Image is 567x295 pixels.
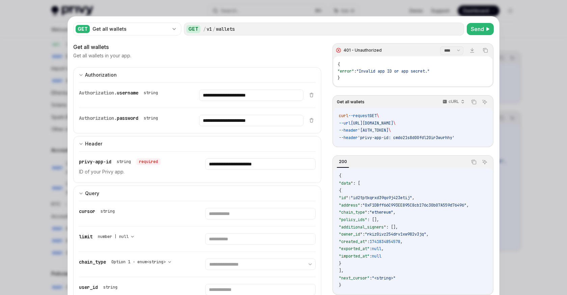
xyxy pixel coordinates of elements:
div: privy-app-id [79,158,161,165]
span: --header [339,128,358,133]
span: "0xF1DBff66C993EE895C8cb176c30b07A559d76496" [362,203,466,208]
span: : [362,232,365,237]
span: Authorization. [79,90,117,96]
div: Get all wallets [92,26,169,32]
span: "chain_type" [339,210,367,215]
div: / [213,26,215,32]
span: chain_type [79,259,106,265]
span: GET [370,113,377,118]
div: string [144,115,158,121]
span: "next_cursor" [339,275,370,281]
span: { [339,173,341,179]
span: --url [339,120,351,126]
span: : [370,275,372,281]
span: "ethereum" [370,210,393,215]
div: string [144,90,158,96]
span: "<string>" [372,275,396,281]
button: Ask AI [480,98,489,106]
button: Copy the contents from the code block [469,98,478,106]
button: expand input section [73,67,321,82]
button: expand input section [73,186,321,201]
div: Authorization.password [79,115,161,122]
span: 'privy-app-id: cmdo21s8d00fdl20ir3wurhhy' [358,135,455,140]
span: , [426,232,429,237]
span: : [348,195,351,200]
span: Authorization. [79,115,117,121]
span: "owner_id" [339,232,362,237]
span: "policy_ids" [339,217,367,222]
span: "exported_at" [339,246,370,251]
span: : [370,246,372,251]
span: , [381,246,384,251]
span: "created_at" [339,239,367,244]
span: "imported_at" [339,253,370,259]
span: \ [393,120,396,126]
button: expand input section [73,136,321,151]
span: : [367,210,370,215]
span: { [337,62,340,67]
span: "data" [339,181,353,186]
button: Copy the contents from the code block [469,158,478,166]
span: , [412,195,414,200]
span: "rkiz0ivz254drv1xw982v3jq" [365,232,426,237]
div: 200 [337,158,349,166]
div: cursor [79,208,117,215]
div: GET [186,25,200,33]
div: Authorization [85,71,117,79]
span: [URL][DOMAIN_NAME] [351,120,393,126]
div: v1 [207,26,212,32]
span: 1741834854578 [370,239,400,244]
div: Get all wallets [73,43,321,51]
span: { [339,188,341,193]
span: null [372,253,381,259]
span: , [466,203,469,208]
span: Get all wallets [337,99,364,105]
div: GET [76,25,90,33]
span: curl [339,113,348,118]
span: cursor [79,208,95,214]
span: } [339,261,341,266]
span: \ [377,113,379,118]
p: cURL [449,99,459,104]
span: : [360,203,362,208]
div: string [117,159,131,164]
span: "error" [337,69,354,74]
button: cURL [439,96,467,108]
button: Send [467,23,494,35]
span: , [393,210,396,215]
div: Authorization.username [79,89,161,96]
div: 401 - Unauthorized [344,48,382,53]
div: wallets [216,26,235,32]
span: : [], [367,217,379,222]
span: : [], [386,224,398,230]
span: '[AUTH_TOKEN] [358,128,388,133]
span: --request [348,113,370,118]
span: ], [339,268,344,273]
span: Send [471,25,484,33]
span: "additional_signers" [339,224,386,230]
div: string [103,285,117,290]
span: } [339,283,341,288]
button: GETGet all wallets [73,22,181,36]
span: username [117,90,138,96]
div: Header [85,140,102,148]
div: / [203,26,206,32]
span: } [337,75,340,81]
div: user_id [79,284,120,291]
span: : [370,253,372,259]
div: Query [85,189,99,197]
span: "address" [339,203,360,208]
span: null [372,246,381,251]
div: string [101,209,115,214]
p: ID of your Privy app. [79,168,189,176]
span: password [117,115,138,121]
span: privy-app-id [79,159,111,165]
span: : [367,239,370,244]
p: Get all wallets in your app. [73,52,131,59]
span: : [ [353,181,360,186]
span: \ [388,128,391,133]
div: limit [79,233,137,240]
span: limit [79,234,92,240]
div: required [136,158,161,165]
button: Copy the contents from the code block [481,46,490,55]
